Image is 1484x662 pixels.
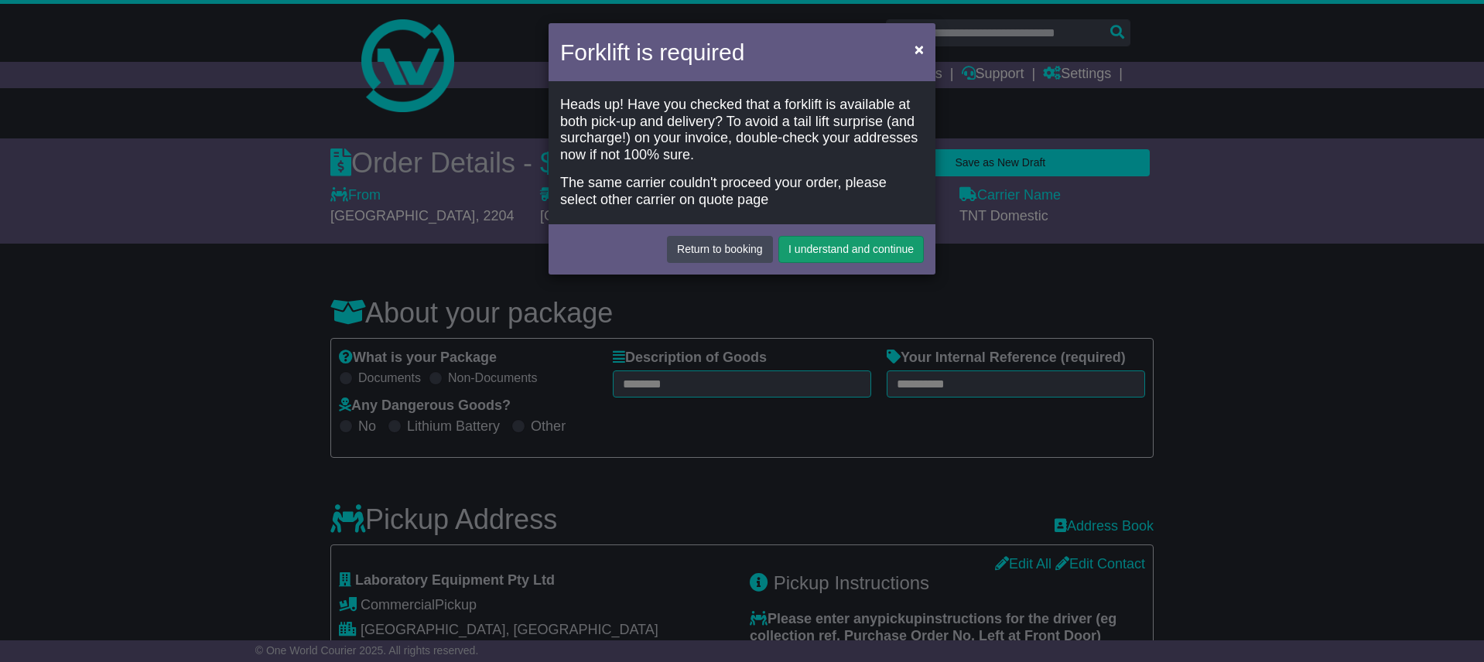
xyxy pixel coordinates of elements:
[915,40,924,58] span: ×
[907,33,932,65] button: Close
[778,236,924,263] button: I understand and continue
[560,35,744,70] h4: Forklift is required
[667,236,773,263] button: Return to booking
[560,175,924,208] div: The same carrier couldn't proceed your order, please select other carrier on quote page
[560,97,924,163] div: Heads up! Have you checked that a forklift is available at both pick-up and delivery? To avoid a ...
